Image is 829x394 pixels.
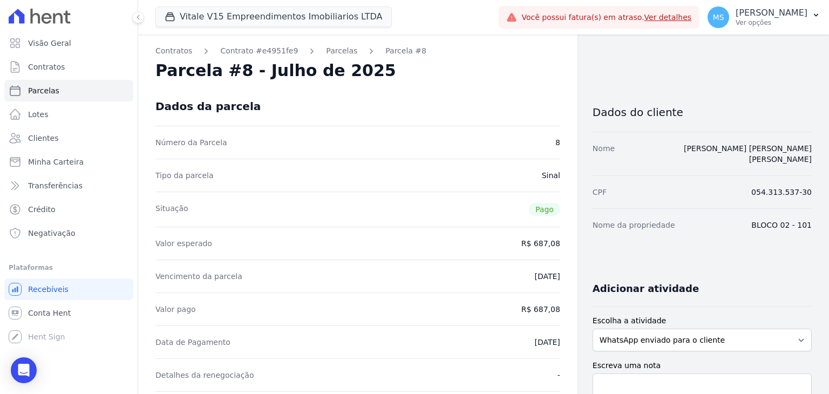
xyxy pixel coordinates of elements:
[4,222,133,244] a: Negativação
[593,187,607,198] dt: CPF
[28,284,69,295] span: Recebíveis
[4,56,133,78] a: Contratos
[529,203,560,216] span: Pago
[555,137,560,148] dd: 8
[155,45,192,57] a: Contratos
[28,308,71,318] span: Conta Hent
[644,13,692,22] a: Ver detalhes
[521,12,691,23] span: Você possui fatura(s) em atraso.
[521,238,560,249] dd: R$ 687,08
[155,238,212,249] dt: Valor esperado
[155,100,261,113] div: Dados da parcela
[736,8,807,18] p: [PERSON_NAME]
[751,187,812,198] dd: 054.313.537-30
[4,175,133,196] a: Transferências
[28,133,58,144] span: Clientes
[155,271,242,282] dt: Vencimento da parcela
[155,45,560,57] nav: Breadcrumb
[593,106,812,119] h3: Dados do cliente
[220,45,298,57] a: Contrato #e4951fe9
[4,127,133,149] a: Clientes
[593,282,699,295] h3: Adicionar atividade
[4,104,133,125] a: Lotes
[326,45,357,57] a: Parcelas
[534,337,560,348] dd: [DATE]
[4,151,133,173] a: Minha Carteira
[593,315,812,327] label: Escolha a atividade
[4,278,133,300] a: Recebíveis
[155,203,188,216] dt: Situação
[155,6,392,27] button: Vitale V15 Empreendimentos Imobiliarios LTDA
[542,170,560,181] dd: Sinal
[28,180,83,191] span: Transferências
[11,357,37,383] div: Open Intercom Messenger
[751,220,812,230] dd: BLOCO 02 - 101
[28,228,76,239] span: Negativação
[155,61,396,80] h2: Parcela #8 - Julho de 2025
[155,137,227,148] dt: Número da Parcela
[521,304,560,315] dd: R$ 687,08
[699,2,829,32] button: MS [PERSON_NAME] Ver opções
[736,18,807,27] p: Ver opções
[28,157,84,167] span: Minha Carteira
[28,109,49,120] span: Lotes
[558,370,560,381] dd: -
[534,271,560,282] dd: [DATE]
[9,261,129,274] div: Plataformas
[155,370,254,381] dt: Detalhes da renegociação
[28,85,59,96] span: Parcelas
[4,302,133,324] a: Conta Hent
[593,220,675,230] dt: Nome da propriedade
[28,204,56,215] span: Crédito
[593,143,615,165] dt: Nome
[385,45,426,57] a: Parcela #8
[684,144,812,164] a: [PERSON_NAME] [PERSON_NAME] [PERSON_NAME]
[155,304,196,315] dt: Valor pago
[4,32,133,54] a: Visão Geral
[28,62,65,72] span: Contratos
[155,337,230,348] dt: Data de Pagamento
[593,360,812,371] label: Escreva uma nota
[4,80,133,101] a: Parcelas
[155,170,214,181] dt: Tipo da parcela
[713,13,724,21] span: MS
[28,38,71,49] span: Visão Geral
[4,199,133,220] a: Crédito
